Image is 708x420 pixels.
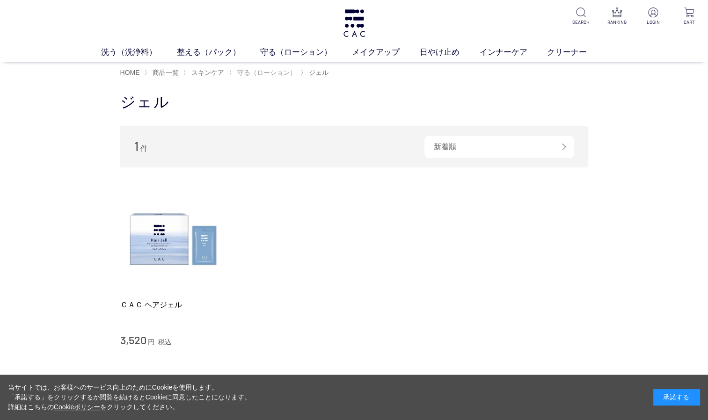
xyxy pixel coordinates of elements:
[8,383,251,412] div: 当サイトでは、お客様へのサービス向上のためにCookieを使用します。 「承諾する」をクリックするか閲覧を続けるとCookieに同意したことになります。 詳細はこちらの をクリックしてください。
[642,19,664,26] p: LOGIN
[120,69,140,76] a: HOME
[678,7,701,26] a: CART
[569,19,592,26] p: SEARCH
[480,46,547,58] a: インナーケア
[229,68,299,77] li: 〉
[352,46,420,58] a: メイクアップ
[183,68,226,77] li: 〉
[606,19,628,26] p: RANKING
[191,69,224,76] span: スキンケア
[342,9,366,37] img: logo
[420,46,480,58] a: 日やけ止め
[309,69,328,76] span: ジェル
[569,7,592,26] a: SEARCH
[307,69,328,76] a: ジェル
[547,46,607,58] a: クリーナー
[151,69,179,76] a: 商品一覧
[144,68,181,77] li: 〉
[177,46,261,58] a: 整える（パック）
[424,136,574,158] div: 新着順
[153,69,179,76] span: 商品一覧
[148,338,154,346] span: 円
[158,338,171,346] span: 税込
[653,389,700,406] div: 承諾する
[120,92,588,112] h1: ジェル
[140,145,148,152] span: 件
[101,46,177,58] a: 洗う（洗浄料）
[235,69,296,76] a: 守る（ローション）
[237,69,296,76] span: 守る（ローション）
[190,69,224,76] a: スキンケア
[606,7,628,26] a: RANKING
[120,300,227,310] a: ＣＡＣ ヘアジェル
[642,7,664,26] a: LOGIN
[300,68,331,77] li: 〉
[120,186,227,293] img: ＣＡＣ ヘアジェル
[54,403,101,411] a: Cookieポリシー
[134,139,139,153] span: 1
[260,46,352,58] a: 守る（ローション）
[678,19,701,26] p: CART
[120,333,146,347] span: 3,520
